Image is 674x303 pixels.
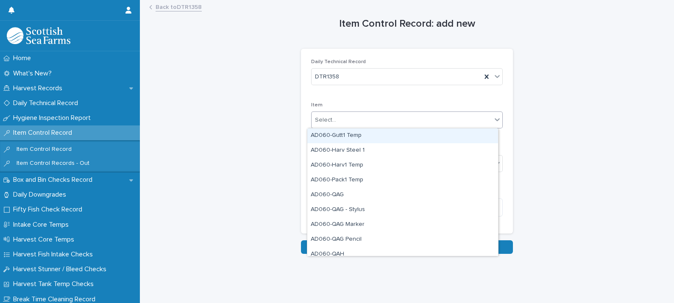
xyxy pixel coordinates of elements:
p: Intake Core Temps [10,221,75,229]
p: Item Control Record [10,129,79,137]
span: Daily Technical Record [311,59,366,64]
p: Box and Bin Checks Record [10,176,99,184]
p: Harvest Stunner / Bleed Checks [10,265,113,273]
p: Daily Technical Record [10,99,85,107]
p: Fifty Fish Check Record [10,206,89,214]
p: Harvest Records [10,84,69,92]
p: Harvest Core Temps [10,236,81,244]
div: AD060-Harv1 Temp [307,158,498,173]
span: Item [311,103,323,108]
p: Hygiene Inspection Report [10,114,97,122]
div: AD060-Pack1 Temp [307,173,498,188]
p: What's New? [10,69,58,78]
button: Save [301,240,513,254]
p: Item Control Record [10,146,78,153]
a: Back toDTR1358 [156,2,202,11]
p: Harvest Fish Intake Checks [10,250,100,259]
div: AD060-Harv Steel 1 [307,143,498,158]
p: Home [10,54,38,62]
h1: Item Control Record: add new [301,18,513,30]
div: AD060-QAH [307,247,498,262]
p: Daily Downgrades [10,191,73,199]
div: AD060-QAG [307,188,498,203]
span: DTR1358 [315,72,339,81]
div: AD060-QAG Pencil [307,232,498,247]
p: Harvest Tank Temp Checks [10,280,100,288]
div: AD060-Gutt1 Temp [307,128,498,143]
p: Item Control Records - Out [10,160,96,167]
img: mMrefqRFQpe26GRNOUkG [7,27,70,44]
div: Select... [315,116,336,125]
div: AD060-QAG Marker [307,217,498,232]
div: AD060-QAG - Stylus [307,203,498,217]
